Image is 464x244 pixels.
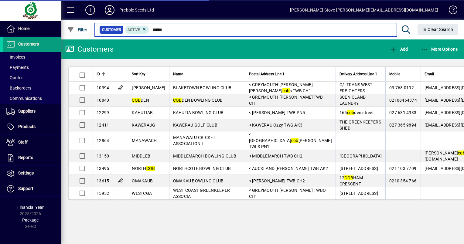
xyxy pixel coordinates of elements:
[97,85,109,90] span: 10394
[6,55,25,59] span: Invoices
[3,135,61,150] a: Staff
[97,191,109,196] span: 15952
[18,171,34,175] span: Settings
[128,28,140,32] span: Active
[339,166,378,171] span: [STREET_ADDRESS]
[339,95,366,106] span: SCENICLAND LAUNDRY
[97,138,109,143] span: 12864
[3,166,61,181] a: Settings
[173,85,232,90] span: BLAKETOWN BOWLING CLUB
[97,166,109,171] span: 13495
[18,186,33,191] span: Support
[249,154,302,158] span: < MIDDLEMARCH TWB CH2
[3,104,61,119] a: Suppliers
[389,110,416,115] span: 027 631 4933
[132,123,155,127] span: KAWERAUG
[291,138,299,143] em: cob
[132,71,145,77] span: Sort Key
[132,166,155,171] span: NORTH
[6,86,31,90] span: Backorders
[18,26,29,31] span: Home
[132,178,153,183] span: OMAKAUB
[347,110,354,115] em: cob
[6,65,29,70] span: Payments
[3,62,61,73] a: Payments
[444,1,456,21] a: Knowledge Base
[80,5,100,15] button: Add
[132,98,149,103] span: DEN
[3,73,61,83] a: Quotes
[249,178,305,183] span: < [PERSON_NAME] TWB CH2
[339,82,373,93] span: C/- TRANS WEST FREIGHTERS
[282,88,290,93] em: cob
[418,24,458,35] button: Clear
[3,93,61,103] a: Communications
[173,178,224,183] span: OMAKAU BOWLING CLUB
[425,71,434,77] span: Email
[173,98,223,103] span: DEN BOWLING CLUB
[173,154,237,158] span: MIDDLEMARCH BOWLING CLUB
[389,98,417,103] span: 02108464374
[119,5,154,15] div: Prebble Seeds Ltd
[18,140,28,144] span: Staff
[67,27,87,32] span: Filter
[3,21,61,36] a: Home
[18,109,36,114] span: Suppliers
[6,96,42,101] span: Communications
[249,166,328,171] span: < AUCKLAND [PERSON_NAME] TWB AK2
[422,27,453,32] span: Clear Search
[173,110,224,115] span: KAHUTIA BOWLING CLUB
[65,44,114,54] div: Customers
[389,71,417,77] div: Mobile
[132,98,141,103] em: COB
[173,135,216,146] span: MANAWATU CRICKET ASSOCIATION I
[339,175,363,186] span: 12 HAM CRESCENT
[97,71,109,77] div: ID
[132,154,150,158] span: MIDDLEB
[339,71,377,77] span: Delivery Address Line 1
[249,82,313,93] span: < GREYMOUTH [PERSON_NAME] [PERSON_NAME] s TWB CH1
[290,5,438,15] div: [PERSON_NAME] Stove [PERSON_NAME][EMAIL_ADDRESS][DOMAIN_NAME]
[3,150,61,165] a: Reports
[3,52,61,62] a: Invoices
[3,181,61,196] a: Support
[389,166,416,171] span: 021 103 7709
[18,124,36,129] span: Products
[419,44,459,55] button: More Options
[66,24,89,35] button: Filter
[97,123,109,127] span: 12411
[339,191,378,196] span: [STREET_ADDRESS]
[132,191,152,196] span: WESTCGA
[249,95,323,106] span: < GREYMOUTH [PERSON_NAME] TWB CH1
[173,166,231,171] span: NORTHCOTE BOWLING CLUB
[97,98,109,103] span: 10840
[173,71,183,77] span: Name
[125,26,149,34] mat-chip: Activation Status: Active
[97,154,109,158] span: 13150
[249,123,303,127] span: < KAWERAU Ozzy TWG AK3
[339,154,382,158] span: [GEOGRAPHIC_DATA]
[388,44,409,55] button: Add
[173,123,217,127] span: KAWERAU GOLF CLUB
[97,71,100,77] span: ID
[173,188,230,199] span: WEST COAST GREENKEEPER ASSOCIA
[249,71,285,77] span: Postal Address Line 1
[249,188,326,199] span: < GREYMOUTH [PERSON_NAME] TWBO CH1
[389,85,414,90] span: 03 768 0192
[18,42,39,46] span: Customers
[3,119,61,134] a: Products
[249,132,332,149] span: < [GEOGRAPHIC_DATA] [PERSON_NAME] TWLS PN1
[389,71,400,77] span: Mobile
[339,120,381,130] span: THE GREENKEEPERS SHED
[249,110,305,115] span: < [PERSON_NAME] TWB PN5
[339,110,374,115] span: 165 den street
[146,166,155,171] em: COB
[132,85,165,90] span: [PERSON_NAME]
[344,175,353,180] em: COB
[17,205,44,210] span: Financial Year
[421,47,458,52] span: More Options
[389,123,416,127] span: 027 365 9894
[6,75,23,80] span: Quotes
[97,110,109,115] span: 12299
[3,83,61,93] a: Backorders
